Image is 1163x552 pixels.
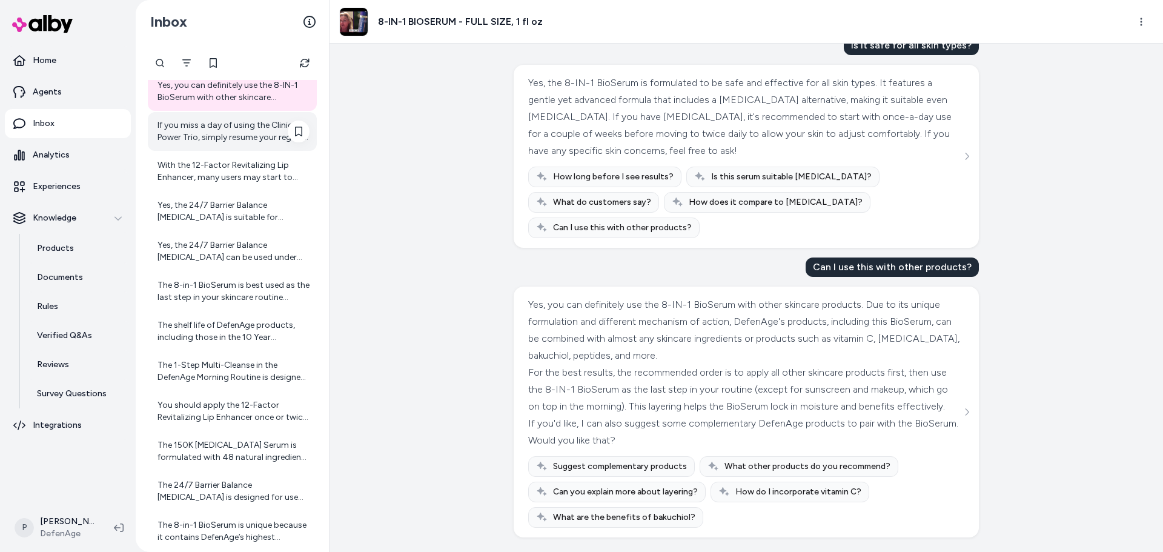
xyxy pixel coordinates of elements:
[5,411,131,440] a: Integrations
[150,13,187,31] h2: Inbox
[148,312,317,351] a: The shelf life of DefenAge products, including those in the 10 Year Anniversary Collection, is ty...
[157,279,310,304] div: The 8-in-1 BioSerum is best used as the last step in your skincare routine (except for sunscreen ...
[553,461,687,473] span: Suggest complementary products
[528,415,961,449] div: If you'd like, I can also suggest some complementary DefenAge products to pair with the BioSerum....
[37,388,107,400] p: Survey Questions
[157,399,310,424] div: You should apply the 12-Factor Revitalizing Lip Enhancer once or twice daily. To use, hold the bo...
[37,359,69,371] p: Reviews
[157,439,310,464] div: The 150K [MEDICAL_DATA] Serum is formulated with 48 natural ingredients infused at clinical perfo...
[148,232,317,271] a: Yes, the 24/7 Barrier Balance [MEDICAL_DATA] can be used under makeup. It deeply hydrates and bal...
[148,392,317,431] a: You should apply the 12-Factor Revitalizing Lip Enhancer once or twice daily. To use, hold the bo...
[7,508,104,547] button: P[PERSON_NAME]DefenAge
[157,199,310,224] div: Yes, the 24/7 Barrier Balance [MEDICAL_DATA] is suitable for daytime use. It is designed to be ap...
[157,359,310,384] div: The 1-Step Multi-Cleanse in the DefenAge Morning Routine is designed to be a very gentle cleanser...
[553,222,692,234] span: Can I use this with other products?
[959,405,974,419] button: See more
[959,149,974,164] button: See more
[148,352,317,391] a: The 1-Step Multi-Cleanse in the DefenAge Morning Routine is designed to be a very gentle cleanser...
[33,181,81,193] p: Experiences
[378,15,543,29] h3: 8-IN-1 BIOSERUM - FULL SIZE, 1 fl oz
[148,72,317,111] a: Yes, you can definitely use the 8-IN-1 BioSerum with other skincare products. Due to its unique f...
[148,152,317,191] a: With the 12-Factor Revitalizing Lip Enhancer, many users may start to notice initial improvements...
[157,119,310,144] div: If you miss a day of using the Clinical Power Trio, simply resume your regular skincare routine t...
[553,486,698,498] span: Can you explain more about layering?
[25,234,131,263] a: Products
[40,516,94,528] p: [PERSON_NAME]
[33,212,76,224] p: Knowledge
[37,271,83,284] p: Documents
[5,141,131,170] a: Analytics
[711,171,872,183] span: Is this serum suitable [MEDICAL_DATA]?
[25,350,131,379] a: Reviews
[5,109,131,138] a: Inbox
[528,364,961,415] div: For the best results, the recommended order is to apply all other skincare products first, then u...
[553,171,674,183] span: How long before I see results?
[33,149,70,161] p: Analytics
[5,172,131,201] a: Experiences
[806,258,979,277] div: Can I use this with other products?
[5,46,131,75] a: Home
[528,75,961,159] div: Yes, the 8-IN-1 BioSerum is formulated to be safe and effective for all skin types. It features a...
[15,518,34,537] span: P
[148,112,317,151] a: If you miss a day of using the Clinical Power Trio, simply resume your regular skincare routine t...
[528,296,961,364] div: Yes, you can definitely use the 8-IN-1 BioSerum with other skincare products. Due to its unique f...
[25,321,131,350] a: Verified Q&As
[12,15,73,33] img: alby Logo
[5,204,131,233] button: Knowledge
[689,196,863,208] span: How does it compare to [MEDICAL_DATA]?
[25,263,131,292] a: Documents
[5,78,131,107] a: Agents
[33,86,62,98] p: Agents
[148,512,317,551] a: The 8-in-1 BioSerum is unique because it contains DefenAge’s highest concentration of defensin mo...
[174,51,199,75] button: Filter
[40,528,94,540] span: DefenAge
[37,330,92,342] p: Verified Q&As
[340,8,368,36] img: hqdefault_8_2.jpg
[25,292,131,321] a: Rules
[33,55,56,67] p: Home
[293,51,317,75] button: Refresh
[157,79,310,104] div: Yes, you can definitely use the 8-IN-1 BioSerum with other skincare products. Due to its unique f...
[148,432,317,471] a: The 150K [MEDICAL_DATA] Serum is formulated with 48 natural ingredients infused at clinical perfo...
[157,479,310,504] div: The 24/7 Barrier Balance [MEDICAL_DATA] is designed for use both morning and evening as part of y...
[553,196,651,208] span: What do customers say?
[148,192,317,231] a: Yes, the 24/7 Barrier Balance [MEDICAL_DATA] is suitable for daytime use. It is designed to be ap...
[33,118,55,130] p: Inbox
[157,519,310,544] div: The 8-in-1 BioSerum is unique because it contains DefenAge’s highest concentration of defensin mo...
[148,272,317,311] a: The 8-in-1 BioSerum is best used as the last step in your skincare routine (except for sunscreen ...
[37,242,74,254] p: Products
[735,486,861,498] span: How do I incorporate vitamin C?
[157,159,310,184] div: With the 12-Factor Revitalizing Lip Enhancer, many users may start to notice initial improvements...
[844,36,979,55] div: Is it safe for all skin types?
[148,472,317,511] a: The 24/7 Barrier Balance [MEDICAL_DATA] is designed for use both morning and evening as part of y...
[157,319,310,344] div: The shelf life of DefenAge products, including those in the 10 Year Anniversary Collection, is ty...
[25,379,131,408] a: Survey Questions
[37,301,58,313] p: Rules
[157,239,310,264] div: Yes, the 24/7 Barrier Balance [MEDICAL_DATA] can be used under makeup. It deeply hydrates and bal...
[553,511,695,524] span: What are the benefits of bakuchiol?
[33,419,82,431] p: Integrations
[724,461,890,473] span: What other products do you recommend?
